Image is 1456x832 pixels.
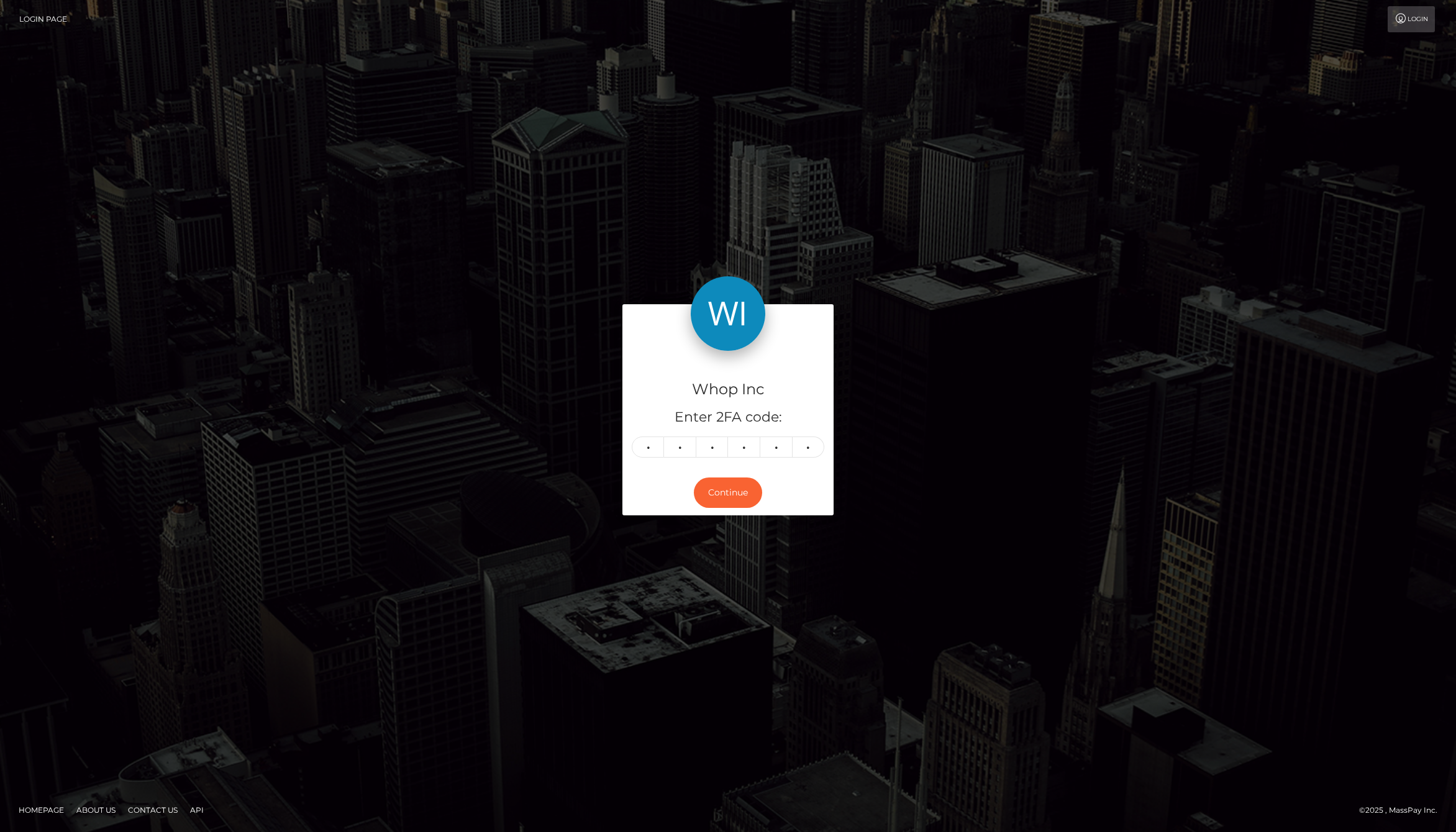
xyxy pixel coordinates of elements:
button: Continue [694,477,762,508]
a: Contact Us [123,800,183,820]
a: API [185,800,209,820]
a: About Us [71,800,121,820]
h4: Whop Inc [632,379,824,400]
h5: Enter 2FA code: [632,408,824,427]
div: © 2025 , MassPay Inc. [1359,803,1447,817]
a: Login Page [19,6,67,32]
a: Homepage [14,800,69,820]
img: Whop Inc [691,276,765,351]
a: Login [1388,6,1435,32]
